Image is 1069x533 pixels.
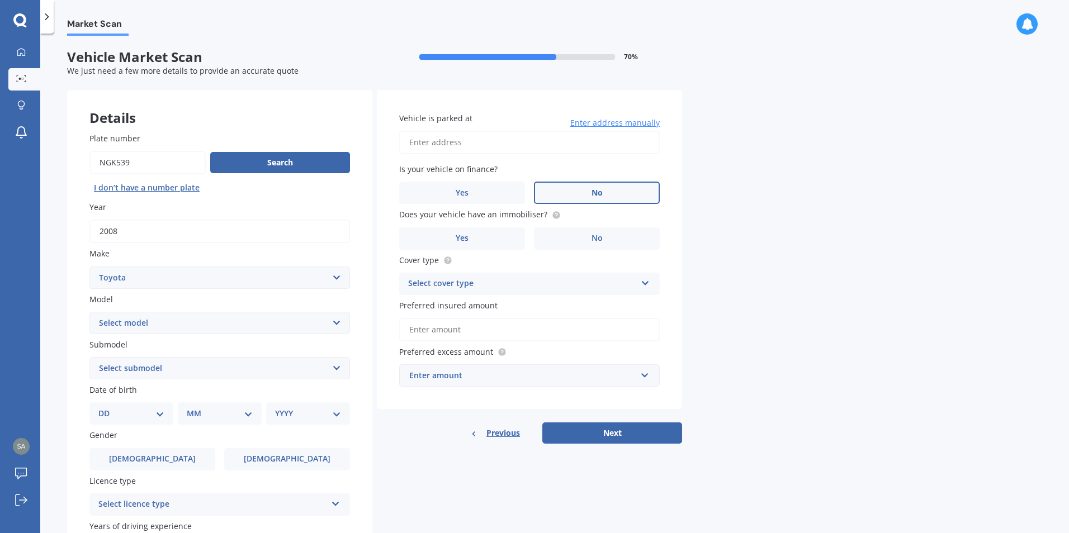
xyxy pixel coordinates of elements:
span: Licence type [89,475,136,486]
span: Submodel [89,339,127,350]
span: No [592,234,603,243]
input: Enter plate number [89,151,206,174]
button: I don’t have a number plate [89,179,204,197]
span: Make [89,249,110,259]
span: Preferred excess amount [399,346,493,357]
span: We just need a few more details to provide an accurate quote [67,65,299,76]
span: No [592,188,603,198]
span: Yes [456,188,469,198]
span: Is your vehicle on finance? [399,164,498,174]
img: 2f80881b88697549709ca4449cc8df32 [13,438,30,455]
span: Cover type [399,255,439,265]
span: Vehicle is parked at [399,113,472,123]
span: Vehicle Market Scan [67,49,375,65]
input: YYYY [89,220,350,243]
span: Gender [89,430,117,441]
span: Does your vehicle have an immobiliser? [399,210,547,220]
span: Plate number [89,133,140,144]
div: Details [67,90,372,123]
div: Select licence type [98,498,327,511]
span: [DEMOGRAPHIC_DATA] [244,454,330,464]
span: Enter address manually [570,117,660,129]
input: Enter address [399,131,660,154]
button: Next [542,422,682,444]
span: Preferred insured amount [399,300,498,311]
span: Market Scan [67,18,129,34]
div: Select cover type [408,277,636,291]
span: Date of birth [89,384,137,395]
span: Year [89,202,106,212]
span: 70 % [624,53,638,61]
span: Yes [456,234,469,243]
span: Previous [486,425,520,441]
button: Search [210,152,350,173]
span: Years of driving experience [89,521,192,531]
div: Enter amount [409,369,636,382]
span: Model [89,294,113,304]
input: Enter amount [399,318,660,341]
span: [DEMOGRAPHIC_DATA] [109,454,196,464]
